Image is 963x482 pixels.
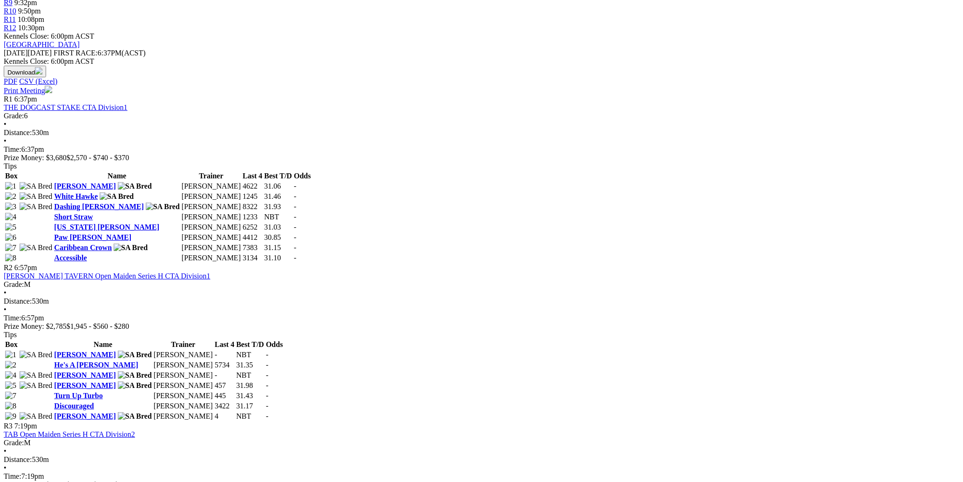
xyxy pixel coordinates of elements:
span: Time: [4,314,21,322]
a: Dashing [PERSON_NAME] [54,203,143,210]
span: R3 [4,422,13,430]
td: [PERSON_NAME] [153,391,213,401]
span: Time: [4,472,21,480]
td: 31.06 [264,182,292,191]
span: - [294,254,296,262]
td: 3134 [242,253,263,263]
td: [PERSON_NAME] [181,202,241,211]
span: $1,945 - $560 - $280 [67,322,129,330]
span: [DATE] [4,49,52,57]
th: Best T/D [236,340,264,349]
td: 30.85 [264,233,292,242]
span: Distance: [4,455,32,463]
td: 31.93 [264,202,292,211]
span: - [266,371,268,379]
a: He's A [PERSON_NAME] [54,361,138,369]
a: [PERSON_NAME] [54,381,115,389]
div: Prize Money: $3,680 [4,154,959,162]
a: Turn Up Turbo [54,392,102,400]
a: [US_STATE] [PERSON_NAME] [54,223,159,231]
span: R12 [4,24,16,32]
td: NBT [236,412,264,421]
a: TAB Open Maiden Series H CTA Division2 [4,430,135,438]
span: Distance: [4,129,32,136]
span: 6:57pm [14,264,37,272]
a: [PERSON_NAME] [54,371,115,379]
a: [GEOGRAPHIC_DATA] [4,41,80,48]
td: 31.35 [236,360,264,370]
div: M [4,439,959,447]
a: PDF [4,77,17,85]
span: Grade: [4,439,24,447]
span: 7:19pm [14,422,37,430]
button: Download [4,66,46,77]
span: 6:37pm [14,95,37,103]
img: SA Bred [20,351,53,359]
td: [PERSON_NAME] [181,223,241,232]
div: 530m [4,297,959,305]
td: 7383 [242,243,263,252]
td: - [214,371,235,380]
td: 1233 [242,212,263,222]
span: FIRST RACE: [54,49,97,57]
th: Trainer [181,171,241,181]
a: White Hawke [54,192,98,200]
span: • [4,137,7,145]
td: NBT [236,371,264,380]
a: Accessible [54,254,87,262]
img: 5 [5,223,16,231]
span: 10:30pm [18,24,45,32]
span: $2,570 - $740 - $370 [67,154,129,162]
td: 6252 [242,223,263,232]
td: NBT [236,350,264,360]
td: [PERSON_NAME] [153,360,213,370]
td: 31.15 [264,243,292,252]
a: CSV (Excel) [19,77,57,85]
span: • [4,464,7,472]
div: 6 [4,112,959,120]
img: 1 [5,351,16,359]
img: 9 [5,412,16,421]
img: 4 [5,371,16,380]
span: • [4,289,7,297]
span: - [266,381,268,389]
th: Name [54,171,180,181]
td: 4622 [242,182,263,191]
div: 530m [4,455,959,464]
span: • [4,447,7,455]
a: THE DOGCAST STAKE CTA Division1 [4,103,128,111]
span: • [4,305,7,313]
span: Grade: [4,280,24,288]
span: - [266,412,268,420]
span: Box [5,172,18,180]
img: SA Bred [118,351,152,359]
img: SA Bred [114,244,148,252]
span: - [294,182,296,190]
div: 530m [4,129,959,137]
img: 4 [5,213,16,221]
img: SA Bred [118,412,152,421]
td: [PERSON_NAME] [153,381,213,390]
td: 4412 [242,233,263,242]
span: Tips [4,162,17,170]
span: R11 [4,15,16,23]
img: SA Bred [118,371,152,380]
img: 2 [5,361,16,369]
a: Short Straw [54,213,93,221]
span: Time: [4,145,21,153]
td: 1245 [242,192,263,201]
td: 8322 [242,202,263,211]
span: 9:50pm [18,7,41,15]
td: [PERSON_NAME] [181,192,241,201]
div: Download [4,77,959,86]
div: 7:19pm [4,472,959,481]
td: 4 [214,412,235,421]
a: Print Meeting [4,87,52,95]
span: Grade: [4,112,24,120]
td: 31.17 [236,401,264,411]
td: 31.43 [236,391,264,401]
img: SA Bred [118,381,152,390]
span: [DATE] [4,49,28,57]
a: Discouraged [54,402,94,410]
td: [PERSON_NAME] [153,401,213,411]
